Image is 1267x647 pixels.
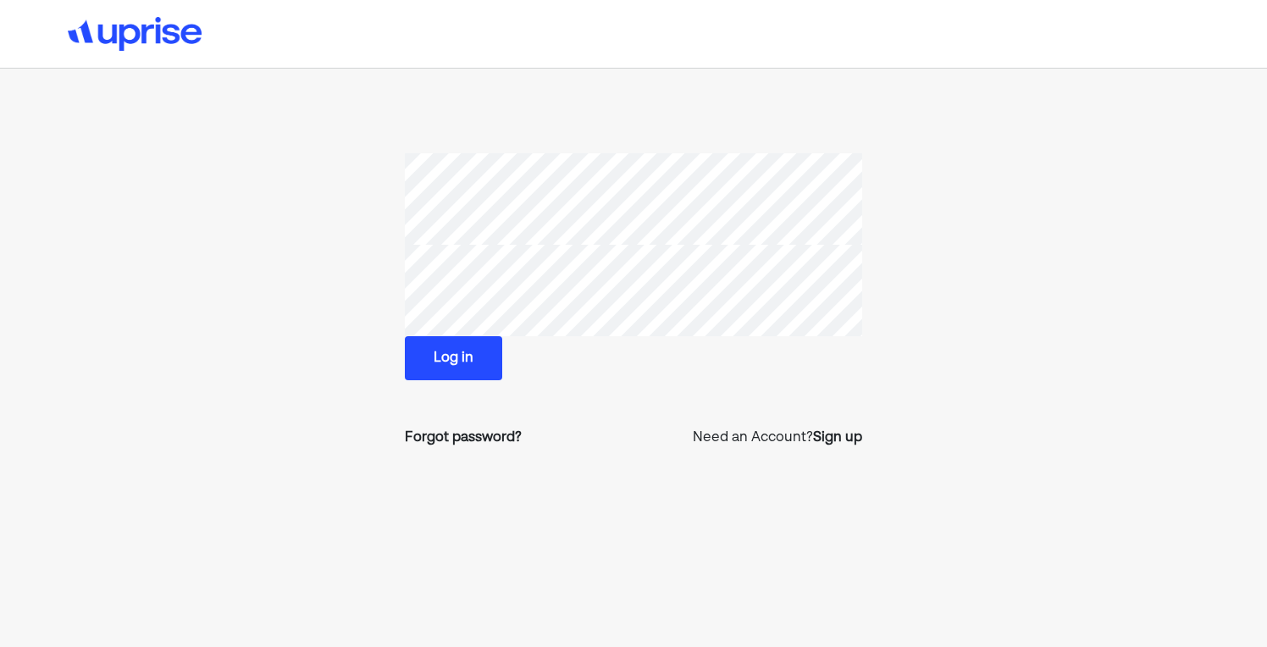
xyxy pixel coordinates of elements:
p: Need an Account? [693,428,862,448]
a: Forgot password? [405,428,522,448]
a: Sign up [813,428,862,448]
button: Log in [405,336,502,380]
